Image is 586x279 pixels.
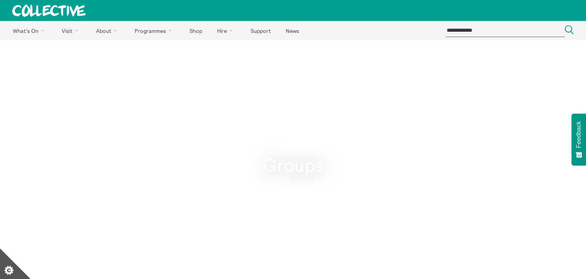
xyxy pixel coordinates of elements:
a: Visit [55,21,88,40]
a: What's On [6,21,54,40]
span: Feedback [575,121,582,148]
a: Hire [211,21,243,40]
a: About [89,21,127,40]
a: Programmes [128,21,182,40]
button: Feedback - Show survey [572,114,586,165]
a: Support [244,21,277,40]
a: News [279,21,306,40]
a: Shop [183,21,209,40]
